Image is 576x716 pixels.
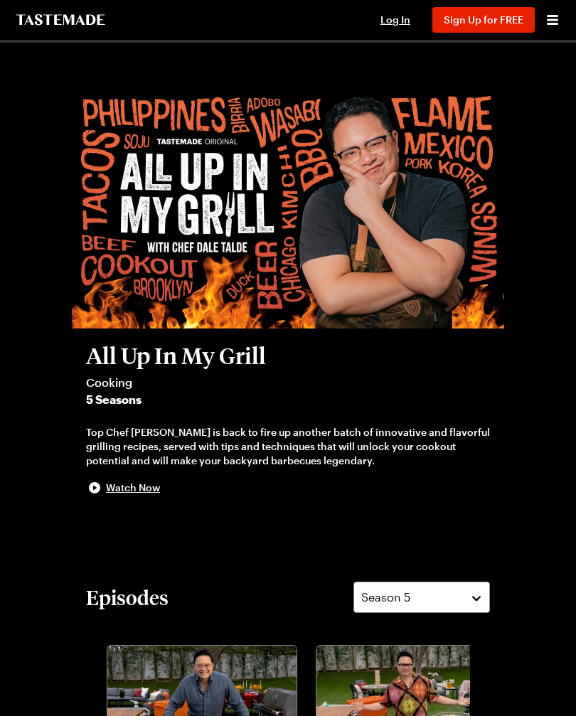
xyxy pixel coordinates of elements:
span: Cooking [86,374,490,391]
button: Log In [367,13,424,27]
span: Watch Now [106,481,160,495]
span: Season 5 [361,589,410,606]
button: Sign Up for FREE [432,7,535,33]
span: Sign Up for FREE [444,14,523,26]
span: Log In [380,14,410,26]
button: Open menu [543,11,562,29]
h2: All Up In My Grill [86,343,490,368]
button: All Up In My GrillCooking5 SeasonsTop Chef [PERSON_NAME] is back to fire up another batch of inno... [86,343,490,496]
span: 5 Seasons [86,391,490,408]
button: Season 5 [353,582,490,613]
div: Top Chef [PERSON_NAME] is back to fire up another batch of innovative and flavorful grilling reci... [86,425,490,468]
a: To Tastemade Home Page [14,14,107,26]
h2: Episodes [86,584,169,610]
img: All Up In My Grill [72,85,504,328]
